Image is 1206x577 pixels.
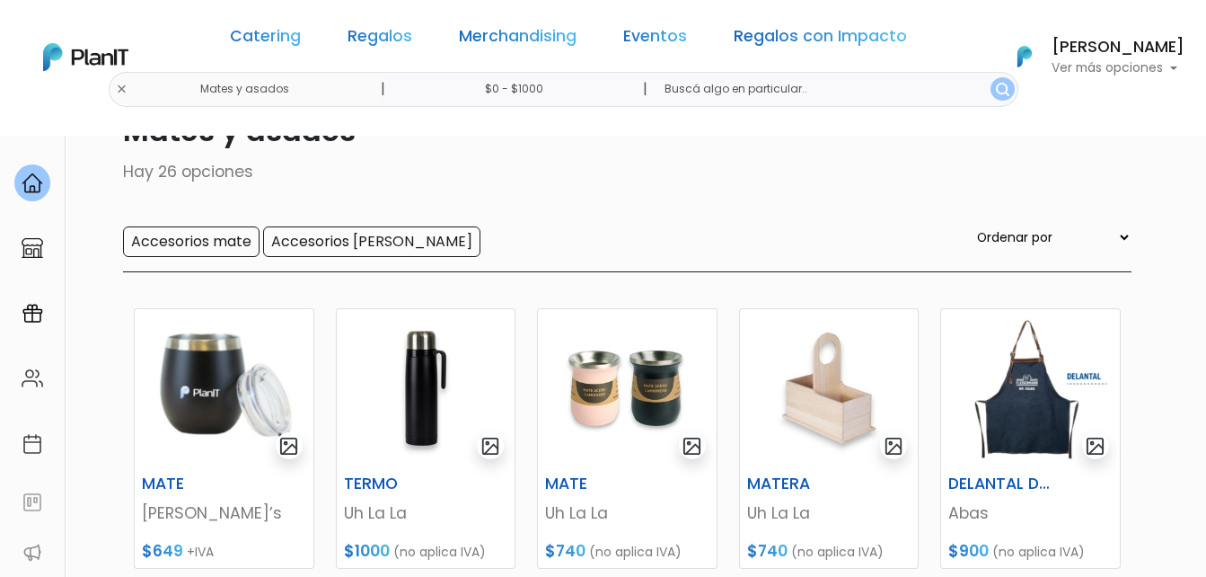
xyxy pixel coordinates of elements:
img: close-6986928ebcb1d6c9903e3b54e860dbc4d054630f23adef3a32610726dff6a82b.svg [116,84,128,95]
img: gallery-light [278,436,299,457]
img: marketplace-4ceaa7011d94191e9ded77b95e3339b90024bf715f7c57f8cf31f2d8c509eaba.svg [22,237,43,259]
img: home-e721727adea9d79c4d83392d1f703f7f8bce08238fde08b1acbfd93340b81755.svg [22,173,43,194]
a: Eventos [623,29,687,50]
p: Abas [948,502,1113,525]
a: Merchandising [459,29,577,50]
img: partners-52edf745621dab592f3b2c58e3bca9d71375a7ef29c3b500c9f145b62cc070d4.svg [22,542,43,564]
p: Ver más opciones [1052,62,1184,75]
span: (no aplica IVA) [393,543,486,561]
img: thumb_Dise%C3%B1o_sin_t%C3%ADtulo_-_2024-11-19T142720.061.png [941,309,1120,467]
img: gallery-light [682,436,702,457]
img: PlanIt Logo [43,43,128,71]
a: gallery-light TERMO Uh La La $1000 (no aplica IVA) [336,308,516,569]
a: gallery-light DELANTAL DE [PERSON_NAME] Abas $900 (no aplica IVA) [940,308,1121,569]
a: gallery-light MATE [PERSON_NAME]’s $649 +IVA [134,308,314,569]
img: feedback-78b5a0c8f98aac82b08bfc38622c3050aee476f2c9584af64705fc4e61158814.svg [22,492,43,513]
p: Uh La La [344,502,508,525]
p: Uh La La [747,502,911,525]
a: Regalos [348,29,412,50]
img: thumb_Lunchera_1__1___copia_-Photoroom__98_.jpg [740,309,919,467]
img: search_button-432b6d5273f82d61273b3651a40e1bd1b912527efae98b1b7a1b2c0702e16a8d.svg [996,83,1009,96]
input: Buscá algo en particular.. [650,72,1017,107]
img: thumb_Lunchera_1__1___copia_-Photoroom__95_.jpg [538,309,717,467]
span: +IVA [187,543,214,561]
span: (no aplica IVA) [992,543,1085,561]
img: campaigns-02234683943229c281be62815700db0a1741e53638e28bf9629b52c665b00959.svg [22,303,43,324]
h6: MATE [131,475,255,493]
span: $900 [948,540,989,562]
input: Accesorios [PERSON_NAME] [263,226,480,257]
img: people-662611757002400ad9ed0e3c099ab2801c6687ba6c219adb57efc949bc21e19d.svg [22,368,43,389]
a: gallery-light MATERA Uh La La $740 (no aplica IVA) [739,308,920,569]
span: $649 [142,540,183,562]
img: gallery-light [480,436,501,457]
img: calendar-87d922413cdce8b2cf7b7f5f62616a5cf9e4887200fb71536465627b3292af00.svg [22,433,43,455]
span: (no aplica IVA) [791,543,884,561]
img: gallery-light [884,436,904,457]
p: [PERSON_NAME]’s [142,502,306,525]
h6: MATERA [736,475,860,493]
img: thumb_Captura_de_pantalla_2025-03-14_094528.png [135,309,313,467]
span: (no aplica IVA) [589,543,682,561]
span: $1000 [344,540,390,562]
a: Regalos con Impacto [734,29,907,50]
p: | [381,78,385,100]
h6: [PERSON_NAME] [1052,40,1184,56]
input: Accesorios mate [123,226,260,257]
span: $740 [747,540,788,562]
img: gallery-light [1085,436,1105,457]
p: Uh La La [545,502,709,525]
h6: MATE [534,475,658,493]
p: Hay 26 opciones [75,160,1131,183]
img: PlanIt Logo [1005,37,1044,76]
div: ¿Necesitás ayuda? [92,17,259,52]
button: PlanIt Logo [PERSON_NAME] Ver más opciones [994,33,1184,80]
a: gallery-light MATE Uh La La $740 (no aplica IVA) [537,308,717,569]
img: thumb_Lunchera_1__1___copia_-Photoroom__92_.jpg [337,309,515,467]
h6: TERMO [333,475,457,493]
p: | [643,78,647,100]
a: Catering [230,29,301,50]
span: $740 [545,540,585,562]
h6: DELANTAL DE [PERSON_NAME] [938,475,1061,493]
